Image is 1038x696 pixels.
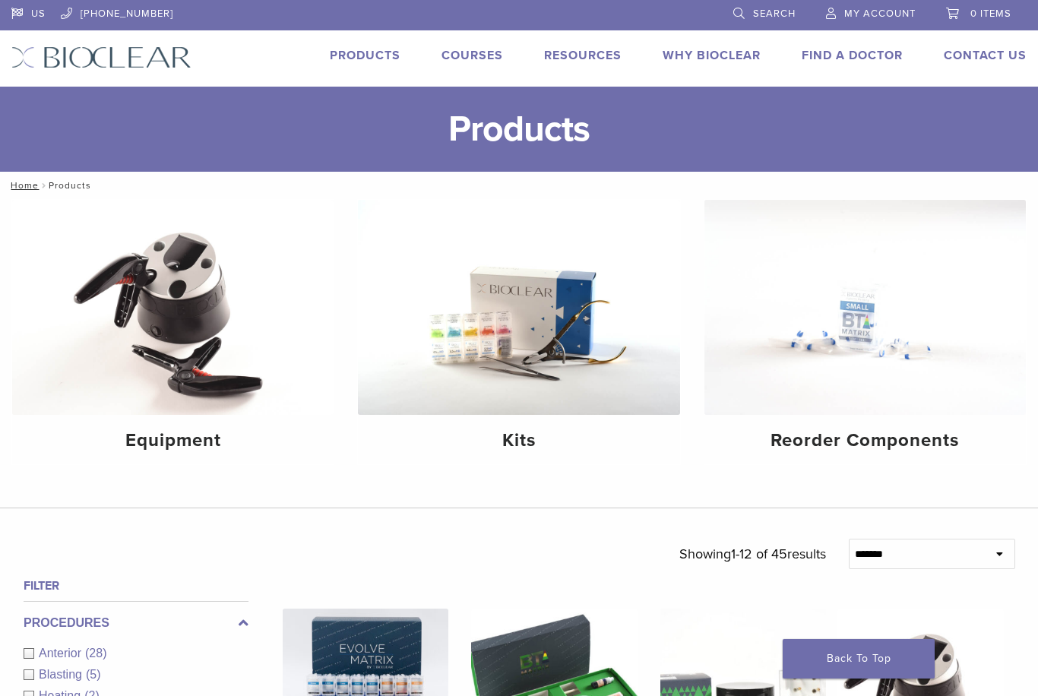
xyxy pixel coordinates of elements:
[86,668,101,681] span: (5)
[85,647,106,660] span: (28)
[717,427,1014,454] h4: Reorder Components
[441,48,503,63] a: Courses
[39,182,49,189] span: /
[844,8,916,20] span: My Account
[731,546,787,562] span: 1-12 of 45
[6,180,39,191] a: Home
[39,668,86,681] span: Blasting
[39,647,85,660] span: Anterior
[370,427,667,454] h4: Kits
[944,48,1027,63] a: Contact Us
[704,200,1026,415] img: Reorder Components
[802,48,903,63] a: Find A Doctor
[753,8,796,20] span: Search
[11,46,191,68] img: Bioclear
[24,614,248,632] label: Procedures
[358,200,679,415] img: Kits
[783,639,935,679] a: Back To Top
[330,48,400,63] a: Products
[24,577,248,595] h4: Filter
[970,8,1011,20] span: 0 items
[358,200,679,464] a: Kits
[12,200,334,415] img: Equipment
[24,427,321,454] h4: Equipment
[663,48,761,63] a: Why Bioclear
[544,48,622,63] a: Resources
[679,539,826,571] p: Showing results
[704,200,1026,464] a: Reorder Components
[12,200,334,464] a: Equipment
